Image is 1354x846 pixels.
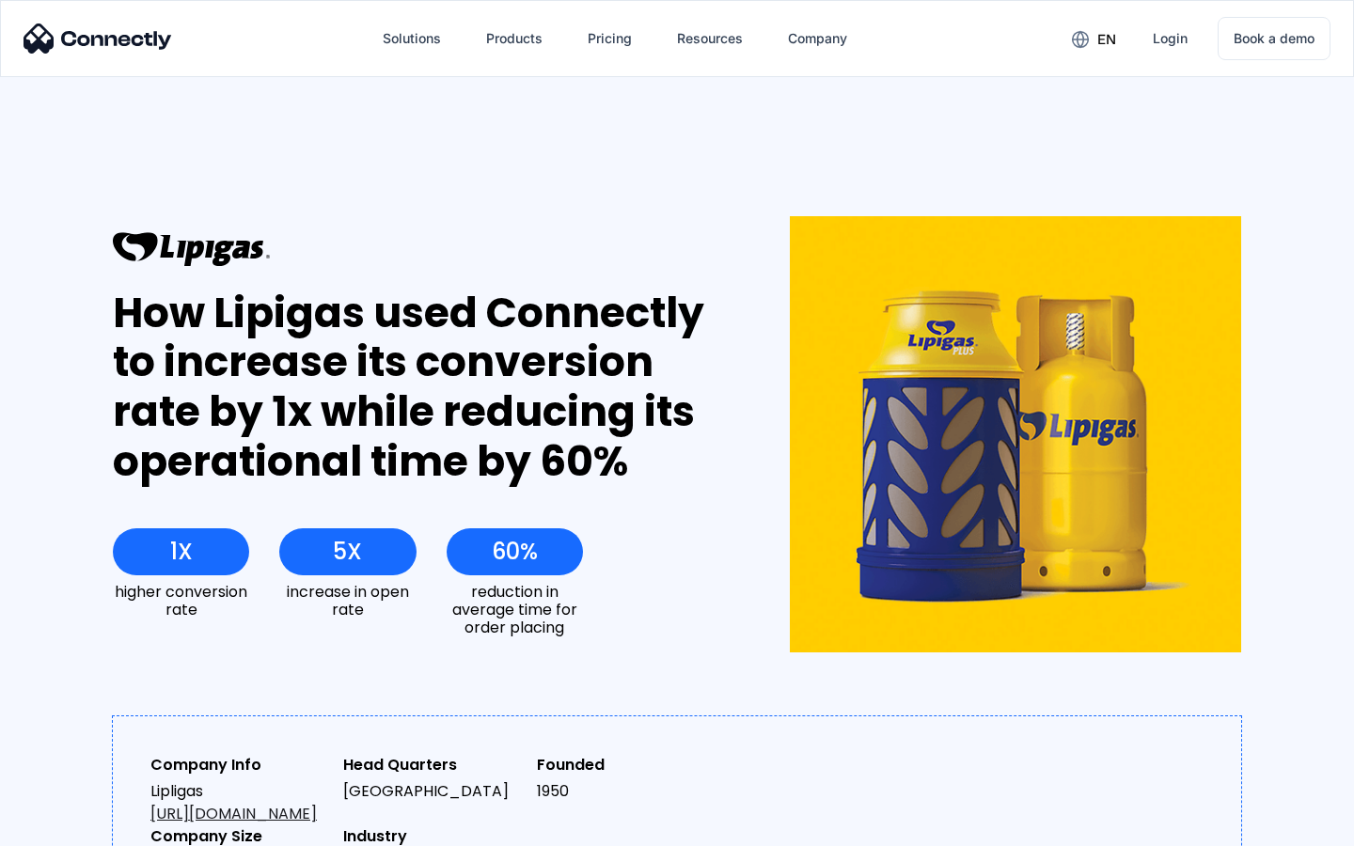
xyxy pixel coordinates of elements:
a: Login [1138,16,1203,61]
a: Pricing [573,16,647,61]
a: Book a demo [1218,17,1330,60]
div: Resources [662,16,758,61]
div: Head Quarters [343,754,521,776]
div: Products [471,16,558,61]
aside: Language selected: English [19,813,113,839]
div: Products [486,25,543,52]
div: Company Info [150,754,328,776]
div: 60% [492,539,538,565]
div: 1X [170,539,193,565]
div: Resources [677,25,743,52]
div: Lipligas [150,780,328,825]
div: How Lipigas used Connectly to increase its conversion rate by 1x while reducing its operational t... [113,289,721,487]
div: 5X [333,539,362,565]
div: en [1057,24,1130,53]
div: [GEOGRAPHIC_DATA] [343,780,521,803]
div: Login [1153,25,1188,52]
div: Company [788,25,847,52]
div: increase in open rate [279,583,416,619]
div: higher conversion rate [113,583,249,619]
div: reduction in average time for order placing [447,583,583,637]
a: [URL][DOMAIN_NAME] [150,803,317,824]
div: Company [773,16,862,61]
ul: Language list [38,813,113,839]
img: Connectly Logo [24,23,172,54]
div: en [1097,26,1116,53]
div: Solutions [368,16,456,61]
div: Pricing [588,25,632,52]
div: 1950 [537,780,715,803]
div: Solutions [383,25,441,52]
div: Founded [537,754,715,776]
